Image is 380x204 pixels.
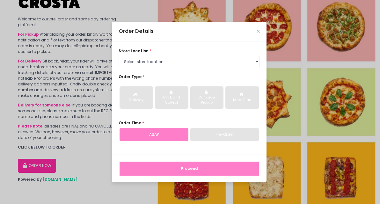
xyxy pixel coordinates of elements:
div: Delivery [124,98,149,103]
button: Curbside Pickup [190,86,224,109]
button: Click and Collect [155,86,188,109]
div: Curbside Pickup [194,95,220,105]
span: Order Type [119,74,142,79]
button: Meal Plan [225,86,259,109]
div: Order Details [119,27,154,35]
button: Delivery [120,86,153,109]
span: Order Time [119,120,141,126]
div: Meal Plan [230,98,255,103]
button: Close [257,30,260,33]
button: Proceed [120,162,259,176]
span: store location [119,48,149,54]
div: Click and Collect [159,95,184,105]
